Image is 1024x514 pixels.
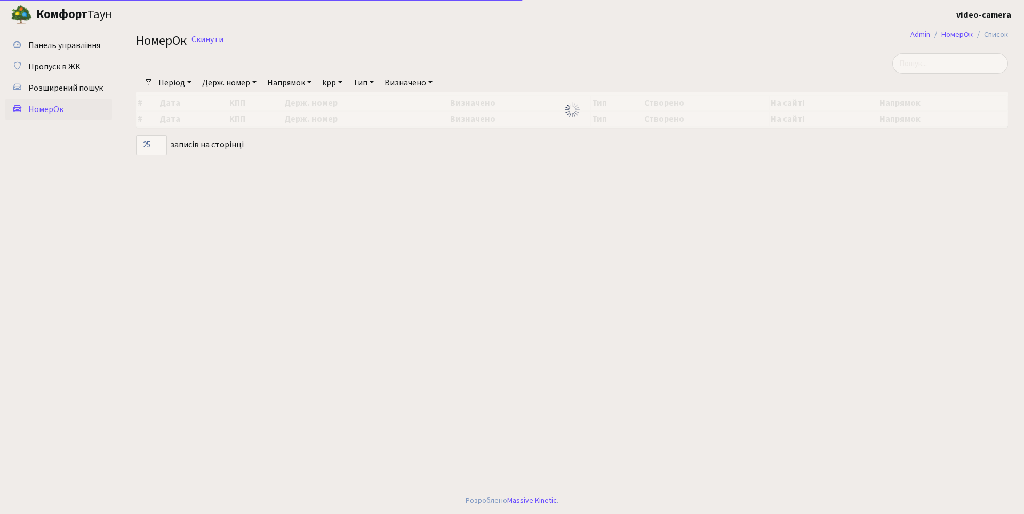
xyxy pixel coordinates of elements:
span: НомерОк [28,104,63,115]
a: НомерОк [941,29,973,40]
button: Переключити навігацію [133,6,160,23]
div: Розроблено . [466,495,558,507]
span: Панель управління [28,39,100,51]
a: Визначено [380,74,437,92]
a: Пропуск в ЖК [5,56,112,77]
a: Держ. номер [198,74,261,92]
span: Таун [36,6,112,24]
select: записів на сторінці [136,135,167,155]
a: Admin [910,29,930,40]
li: Список [973,29,1008,41]
a: Скинути [191,35,223,45]
nav: breadcrumb [894,23,1024,46]
span: Розширений пошук [28,82,103,94]
input: Пошук... [892,53,1008,74]
a: Massive Kinetic [507,495,557,506]
img: Обробка... [564,101,581,118]
a: Розширений пошук [5,77,112,99]
img: logo.png [11,4,32,26]
a: НомерОк [5,99,112,120]
a: video-camera [956,9,1011,21]
b: Комфорт [36,6,87,23]
a: Період [154,74,196,92]
span: НомерОк [136,31,187,50]
a: Тип [349,74,378,92]
span: Пропуск в ЖК [28,61,81,73]
a: kpp [318,74,347,92]
a: Панель управління [5,35,112,56]
label: записів на сторінці [136,135,244,155]
a: Напрямок [263,74,316,92]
